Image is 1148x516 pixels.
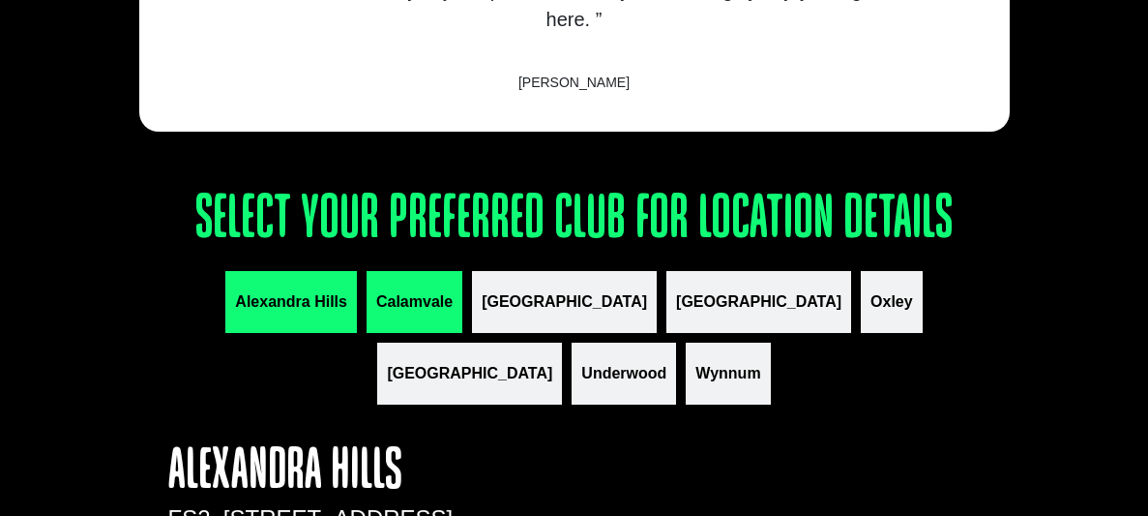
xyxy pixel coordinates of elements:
[870,290,913,314] span: Oxley
[387,362,552,385] span: [GEOGRAPHIC_DATA]
[376,290,453,314] span: Calamvale
[482,290,647,314] span: [GEOGRAPHIC_DATA]
[581,362,666,385] span: Underwood
[178,73,971,93] span: [PERSON_NAME]
[139,190,1010,252] h3: Select your preferred club for location details
[168,443,474,501] h4: Alexandra Hills
[235,290,347,314] span: Alexandra Hills
[676,290,841,314] span: [GEOGRAPHIC_DATA]
[695,362,760,385] span: Wynnum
